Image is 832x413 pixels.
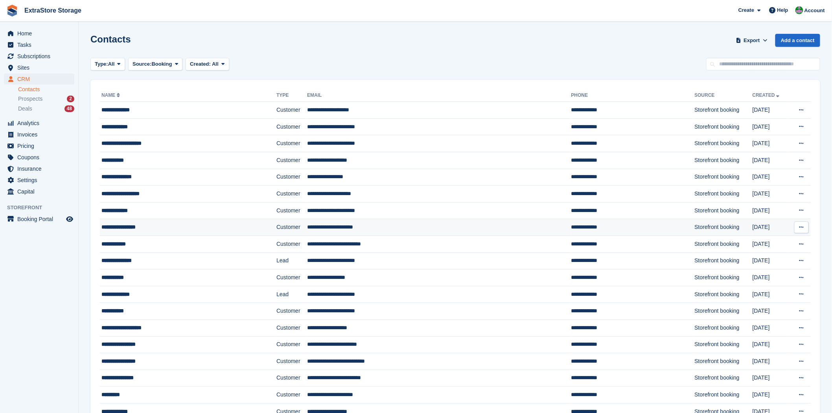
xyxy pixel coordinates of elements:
[4,129,74,140] a: menu
[4,51,74,62] a: menu
[4,140,74,151] a: menu
[17,74,64,85] span: CRM
[695,269,753,286] td: Storefront booking
[753,118,790,135] td: [DATE]
[67,96,74,102] div: 2
[17,129,64,140] span: Invoices
[276,152,307,169] td: Customer
[17,152,64,163] span: Coupons
[276,118,307,135] td: Customer
[90,34,131,44] h1: Contacts
[753,253,790,269] td: [DATE]
[4,175,74,186] a: menu
[17,62,64,73] span: Sites
[276,336,307,353] td: Customer
[18,86,74,93] a: Contacts
[695,353,753,370] td: Storefront booking
[276,286,307,303] td: Lead
[753,135,790,152] td: [DATE]
[64,105,74,112] div: 48
[17,214,64,225] span: Booking Portal
[276,169,307,186] td: Customer
[4,163,74,174] a: menu
[4,152,74,163] a: menu
[753,236,790,253] td: [DATE]
[276,319,307,336] td: Customer
[17,186,64,197] span: Capital
[777,6,788,14] span: Help
[795,6,803,14] img: Grant Daniel
[128,58,182,71] button: Source: Booking
[695,102,753,119] td: Storefront booking
[753,319,790,336] td: [DATE]
[108,60,115,68] span: All
[4,28,74,39] a: menu
[17,39,64,50] span: Tasks
[775,34,820,47] a: Add a contact
[307,89,571,102] th: Email
[753,353,790,370] td: [DATE]
[21,4,85,17] a: ExtraStore Storage
[18,95,74,103] a: Prospects 2
[18,105,74,113] a: Deals 48
[17,140,64,151] span: Pricing
[276,186,307,203] td: Customer
[738,6,754,14] span: Create
[90,58,125,71] button: Type: All
[4,62,74,73] a: menu
[4,39,74,50] a: menu
[4,186,74,197] a: menu
[276,202,307,219] td: Customer
[4,118,74,129] a: menu
[695,319,753,336] td: Storefront booking
[753,303,790,320] td: [DATE]
[753,186,790,203] td: [DATE]
[753,387,790,404] td: [DATE]
[753,336,790,353] td: [DATE]
[276,253,307,269] td: Lead
[276,370,307,387] td: Customer
[695,253,753,269] td: Storefront booking
[695,152,753,169] td: Storefront booking
[190,61,211,67] span: Created:
[695,135,753,152] td: Storefront booking
[212,61,219,67] span: All
[744,37,760,44] span: Export
[95,60,108,68] span: Type:
[753,152,790,169] td: [DATE]
[65,214,74,224] a: Preview store
[17,163,64,174] span: Insurance
[571,89,695,102] th: Phone
[17,51,64,62] span: Subscriptions
[695,89,753,102] th: Source
[276,236,307,253] td: Customer
[695,303,753,320] td: Storefront booking
[695,387,753,404] td: Storefront booking
[276,102,307,119] td: Customer
[753,102,790,119] td: [DATE]
[4,214,74,225] a: menu
[18,105,32,112] span: Deals
[276,89,307,102] th: Type
[17,175,64,186] span: Settings
[753,219,790,236] td: [DATE]
[804,7,825,15] span: Account
[753,286,790,303] td: [DATE]
[695,186,753,203] td: Storefront booking
[695,336,753,353] td: Storefront booking
[276,387,307,404] td: Customer
[276,219,307,236] td: Customer
[695,236,753,253] td: Storefront booking
[695,219,753,236] td: Storefront booking
[753,269,790,286] td: [DATE]
[276,269,307,286] td: Customer
[753,370,790,387] td: [DATE]
[18,95,42,103] span: Prospects
[133,60,151,68] span: Source:
[7,204,78,212] span: Storefront
[6,5,18,17] img: stora-icon-8386f47178a22dfd0bd8f6a31ec36ba5ce8667c1dd55bd0f319d3a0aa187defe.svg
[753,169,790,186] td: [DATE]
[695,370,753,387] td: Storefront booking
[734,34,769,47] button: Export
[276,135,307,152] td: Customer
